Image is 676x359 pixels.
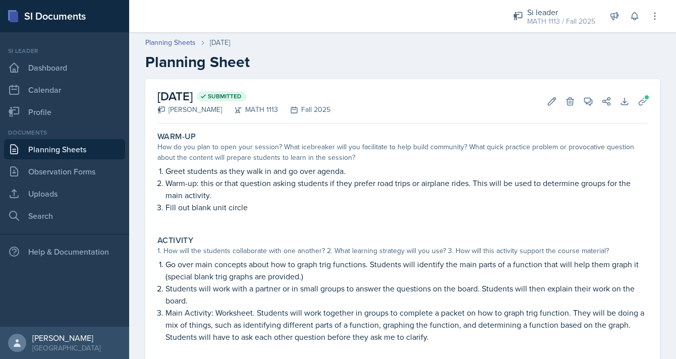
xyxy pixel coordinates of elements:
div: MATH 1113 [222,104,278,115]
p: Greet students as they walk in and go over agenda. [165,165,648,177]
label: Activity [157,235,193,246]
a: Planning Sheets [145,37,196,48]
p: Main Activity: Worksheet. Students will work together in groups to complete a packet on how to gr... [165,307,648,343]
a: Planning Sheets [4,139,125,159]
div: 1. How will the students collaborate with one another? 2. What learning strategy will you use? 3.... [157,246,648,256]
div: [GEOGRAPHIC_DATA] [32,343,100,353]
p: Go over main concepts about how to graph trig functions. Students will identify the main parts of... [165,258,648,282]
div: Documents [4,128,125,137]
a: Profile [4,102,125,122]
div: Help & Documentation [4,242,125,262]
h2: [DATE] [157,87,330,105]
div: [DATE] [210,37,230,48]
div: [PERSON_NAME] [32,333,100,343]
div: Si leader [527,6,595,18]
a: Search [4,206,125,226]
div: Si leader [4,46,125,55]
div: How do you plan to open your session? What icebreaker will you facilitate to help build community... [157,142,648,163]
span: Submitted [208,92,242,100]
a: Uploads [4,184,125,204]
div: Fall 2025 [278,104,330,115]
p: Students will work with a partner or in small groups to answer the questions on the board. Studen... [165,282,648,307]
a: Dashboard [4,57,125,78]
div: MATH 1113 / Fall 2025 [527,16,595,27]
a: Calendar [4,80,125,100]
a: Observation Forms [4,161,125,182]
p: Warm-up: this or that question asking students if they prefer road trips or airplane rides. This ... [165,177,648,201]
label: Warm-Up [157,132,196,142]
div: [PERSON_NAME] [157,104,222,115]
p: Fill out blank unit circle [165,201,648,213]
h2: Planning Sheet [145,53,660,71]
